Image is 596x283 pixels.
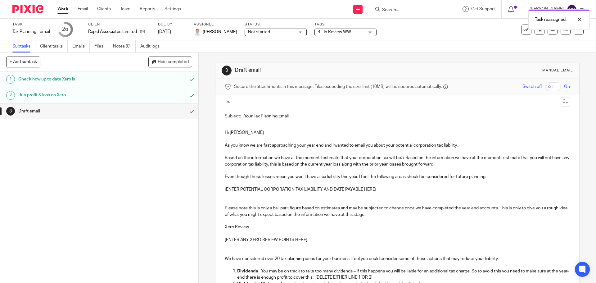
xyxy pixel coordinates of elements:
span: Hide completed [158,60,189,65]
label: Assignee [194,22,237,27]
label: Client [88,22,150,27]
a: Emails [72,40,90,52]
span: [PERSON_NAME] [203,29,237,35]
span: Not started [248,30,270,34]
a: Email [78,6,88,12]
p: Hi [PERSON_NAME] [225,130,570,136]
label: Subject: [225,113,241,119]
label: Task [12,22,50,27]
p: Please note this is only a ball park figure based on estimates and may be subjected to change onc... [225,205,570,218]
div: 3 [222,66,232,75]
a: Subtasks [12,40,35,52]
a: Settings [165,6,181,12]
h1: Draft email [235,67,411,74]
p: Task reassigned. [535,16,567,23]
button: Hide completed [148,57,192,67]
p: [ENTER ANY XERO REVIEW POINTS HERE] [225,237,570,243]
label: Due by [158,22,186,27]
p: Rapid Associates Limited [88,29,137,35]
p: You may be on track to take too many dividends – if this happens you will be liable for an additi... [237,268,570,281]
p: Based on the information we have at the moment I estimate that your corporation tax will be: / Ba... [225,155,570,167]
a: Notes (0) [113,40,136,52]
div: 3 [6,107,15,116]
a: Reports [140,6,155,12]
div: 1 [6,75,15,84]
div: Manual email [542,68,573,73]
a: Work [57,6,68,12]
label: To: [225,99,232,105]
div: 2 [6,91,15,100]
p: We have considered over 20 tax planning ideas for your business I feel you could consider some of... [225,256,570,262]
a: Clients [97,6,111,12]
span: On [564,84,570,90]
span: 4 - In Review WW [318,30,351,34]
p: Xero Review [225,224,570,230]
p: Even though these losses mean you won’t have a tax liability this year, I feel the following area... [225,174,570,180]
div: 2 [62,26,68,33]
a: Client tasks [40,40,68,52]
img: Pixie [12,5,43,13]
a: Files [94,40,108,52]
span: Secure the attachments in this message. Files exceeding the size limit (10MB) will be secured aut... [234,84,442,90]
p: [ENTER POTENTIAL CORPORATION TAX LIABILITY AND DATE PAYABLE HERE] [225,186,570,193]
span: [DATE] [158,30,171,34]
h1: Draft email [18,107,126,116]
div: Tax Planning - email [12,29,50,35]
label: Status [245,22,307,27]
p: As you know we are fast approaching your year end and I wanted to email you about your potential ... [225,142,570,148]
button: + Add subtask [6,57,40,67]
small: /3 [65,28,68,31]
img: accounting-firm-kent-will-wood-e1602855177279.jpg [194,29,201,36]
span: Switch off [522,84,542,90]
button: Cc [561,97,570,107]
h1: Run profit & loss on Xero [18,90,126,100]
h1: Check how up to date Xero is [18,75,126,84]
img: svg%3E [567,4,577,14]
a: Audit logs [140,40,164,52]
a: Team [120,6,130,12]
strong: Dividends – [237,269,261,273]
